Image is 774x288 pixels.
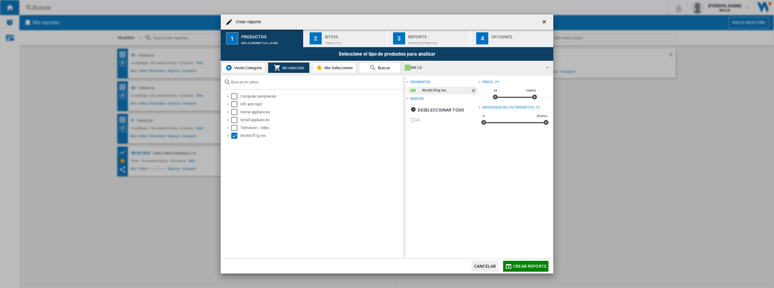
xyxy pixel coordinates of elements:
[513,264,547,269] span: Crear reporte
[409,105,466,115] button: Deseleccionar todo
[241,32,301,38] div: Productos
[539,16,551,28] button: getI18NText('BUTTONS.CLOSE_DIALOG')
[410,96,424,101] div: Marcas
[221,30,304,47] button: 1 Productos MX LG:Workit lfl lg mx
[231,133,240,139] md-checkbox: Select
[471,30,553,47] button: 4 Opciones
[405,63,541,72] div: MX LG
[312,62,356,73] button: Mis Selecciones
[231,101,240,107] md-checkbox: Select
[525,88,537,93] span: 10000$
[359,62,401,73] button: Buscar
[408,32,468,38] div: Reporte
[541,19,548,26] ng-md-icon: getI18NText('BUTTONS.CLOSE_DIALOG')
[231,109,240,115] md-checkbox: Select
[408,38,468,45] div: Matriz de precios
[388,30,471,47] button: 3 Reporte Matriz de precios
[325,32,384,38] div: Sitios
[491,32,551,38] div: Opciones
[281,66,304,70] span: Mi colección
[222,62,265,73] button: Visión Categoría
[240,117,402,123] div: Small appliances
[268,62,310,73] button: Mi colección
[231,125,240,131] md-checkbox: Select
[536,114,548,118] span: 30 años
[376,66,390,70] span: Buscar
[226,32,238,44] div: 1
[231,80,400,84] input: Buscar en sitios
[325,38,384,45] div: TODOS (14)
[482,105,534,110] div: Antigüedad de los productos
[411,105,464,115] div: Deseleccionar todo
[221,47,553,61] div: Seleccione el tipo de productos para analizar
[393,32,405,44] div: 3
[231,93,240,99] md-checkbox: Select
[482,114,486,118] span: 0
[411,118,415,122] input: brand.name
[410,80,430,85] div: segmentos
[323,66,353,70] span: Mis Selecciones
[503,261,548,272] button: Crear reporte
[233,66,262,70] span: Visión Categoría
[240,101,402,107] div: Hifi and mp3
[241,38,301,45] div: MX LG:Workit lfl lg mx
[493,88,498,93] span: 0$
[225,64,233,71] img: wiser-icon-blue.png
[231,117,240,123] md-checkbox: Select
[422,87,470,94] div: Workit lfl lg mx
[240,125,402,131] div: Television - video
[415,118,478,122] label: LG
[304,30,387,47] button: 2 Sitios TODOS (14)
[233,19,261,25] h4: Crear reporte
[482,80,493,85] div: Precio
[240,133,402,139] div: Workit lfl lg mx
[240,93,402,99] div: Computer peripherals
[476,32,488,44] div: 4
[240,109,402,115] div: Home appliances
[310,32,322,44] div: 2
[470,88,478,95] ng-md-icon: Quitar
[472,261,498,272] button: Cancelar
